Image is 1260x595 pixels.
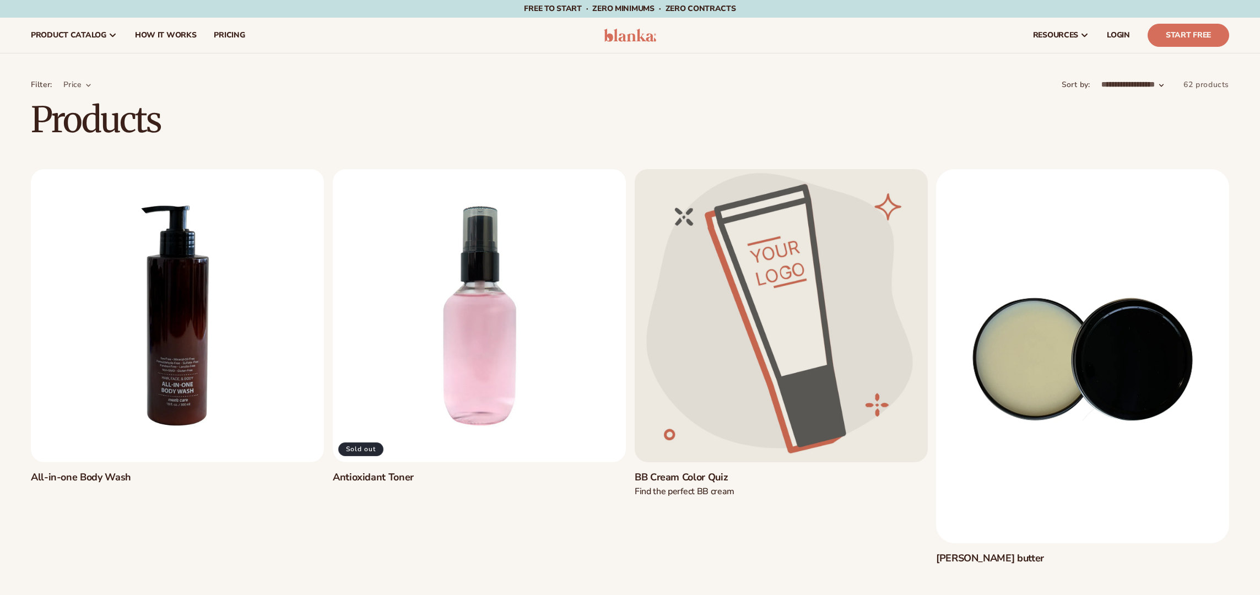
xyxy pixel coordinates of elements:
a: pricing [205,18,253,53]
span: product catalog [31,31,106,40]
a: resources [1024,18,1098,53]
img: logo [604,29,656,42]
span: Price [63,79,82,90]
a: product catalog [22,18,126,53]
span: LOGIN [1107,31,1130,40]
span: How It Works [135,31,197,40]
span: pricing [214,31,245,40]
span: resources [1033,31,1078,40]
a: BB Cream Color Quiz [635,471,928,484]
a: All-in-one Body Wash [31,471,324,484]
a: Start Free [1148,24,1229,47]
span: Free to start · ZERO minimums · ZERO contracts [524,3,736,14]
label: Sort by: [1062,79,1090,90]
p: Filter: [31,79,52,90]
span: 62 products [1183,79,1229,90]
a: How It Works [126,18,206,53]
a: [PERSON_NAME] butter [936,552,1229,565]
summary: Price [63,79,92,90]
a: LOGIN [1098,18,1139,53]
a: Antioxidant Toner [333,471,626,484]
